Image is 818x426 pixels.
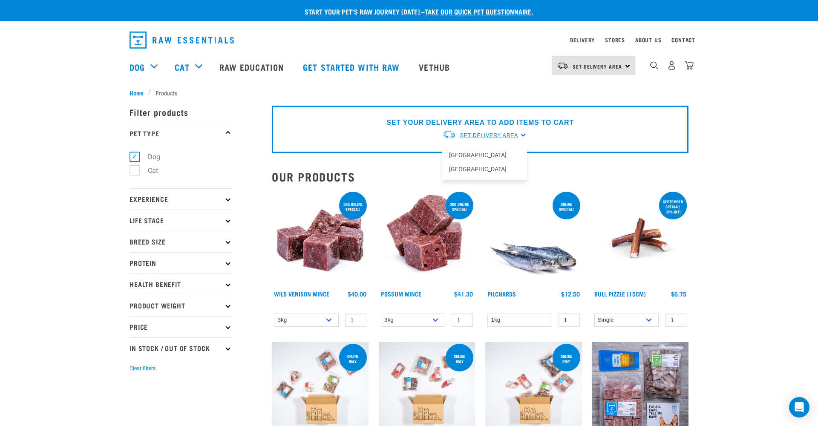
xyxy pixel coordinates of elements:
a: Get started with Raw [294,50,410,84]
span: Set Delivery Area [460,132,518,138]
nav: dropdown navigation [123,28,695,52]
button: Clear filters [130,365,156,372]
input: 1 [345,314,366,327]
a: [GEOGRAPHIC_DATA] [442,148,527,162]
p: Breed Size [130,231,232,252]
p: Price [130,316,232,337]
img: home-icon@2x.png [685,61,694,70]
a: Delivery [570,38,595,41]
p: Protein [130,252,232,273]
img: Bull Pizzle [592,190,689,287]
input: 1 [559,314,580,327]
img: Pile Of Cubed Wild Venison Mince For Pets [272,190,369,287]
div: Online Only [446,350,473,368]
a: Cat [175,60,189,73]
img: Four Whole Pilchards [485,190,582,287]
div: $6.75 [671,291,686,297]
p: Product Weight [130,295,232,316]
label: Dog [134,152,164,162]
a: take our quick pet questionnaire. [425,9,533,13]
a: Bull Pizzle (15cm) [594,292,646,295]
div: 3kg online special! [446,198,473,216]
div: 3kg online special! [339,198,367,216]
a: Possum Mince [381,292,421,295]
a: Wild Venison Mince [274,292,329,295]
img: 1102 Possum Mince 01 [379,190,475,287]
div: Online Only [553,350,580,368]
img: van-moving.png [557,62,568,69]
div: $41.30 [454,291,473,297]
a: About Us [635,38,661,41]
a: Home [130,88,148,97]
a: Raw Education [211,50,294,84]
a: [GEOGRAPHIC_DATA] [442,162,527,176]
a: Dog [130,60,145,73]
p: In Stock / Out Of Stock [130,337,232,359]
div: September special! 10% off! [659,195,687,218]
div: Open Intercom Messenger [789,397,809,417]
p: Pet Type [130,123,232,144]
a: Stores [605,38,625,41]
a: Contact [671,38,695,41]
p: SET YOUR DELIVERY AREA TO ADD ITEMS TO CART [386,118,573,128]
nav: breadcrumbs [130,88,688,97]
label: Cat [134,165,161,176]
p: Health Benefit [130,273,232,295]
input: 1 [452,314,473,327]
div: ONLINE SPECIAL! [553,198,580,216]
p: Life Stage [130,210,232,231]
p: Experience [130,188,232,210]
span: Home [130,88,144,97]
div: $40.00 [348,291,366,297]
img: home-icon-1@2x.png [650,61,658,69]
img: Raw Essentials Logo [130,32,234,49]
a: Vethub [410,50,461,84]
div: Online Only [339,350,367,368]
input: 1 [665,314,686,327]
img: user.png [667,61,676,70]
a: Pilchards [487,292,516,295]
p: Filter products [130,101,232,123]
span: Set Delivery Area [573,65,622,68]
h2: Our Products [272,170,688,183]
img: van-moving.png [442,130,456,139]
div: $12.50 [561,291,580,297]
